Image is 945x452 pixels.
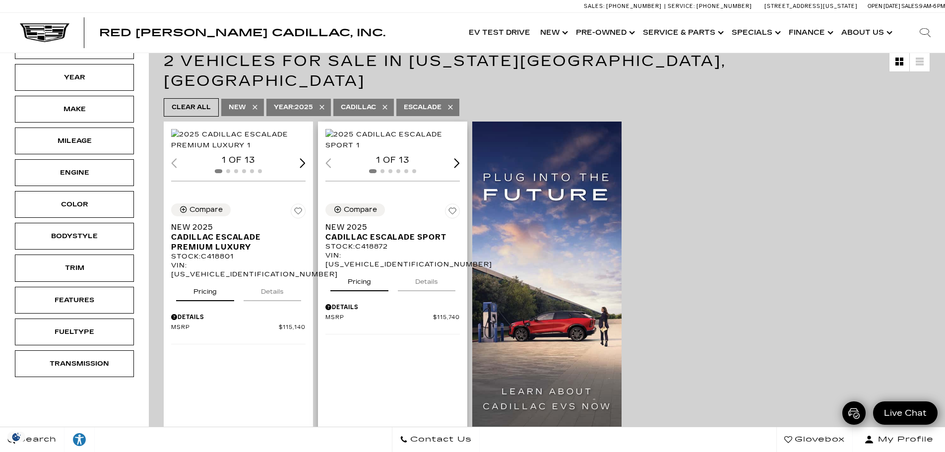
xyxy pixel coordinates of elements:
[584,3,605,9] span: Sales:
[15,223,134,250] div: BodystyleBodystyle
[842,401,866,425] a: Cart
[171,222,306,252] a: New 2025Cadillac Escalade Premium Luxury
[279,324,306,331] span: $115,140
[50,295,99,306] div: Features
[15,287,134,314] div: FeaturesFeatures
[291,203,306,222] button: Save Vehicle
[15,350,134,377] div: TransmissionTransmission
[445,203,460,222] button: Save Vehicle
[50,262,99,273] div: Trim
[853,427,945,452] button: Open user profile menu
[176,279,234,301] button: pricing tab
[50,72,99,83] div: Year
[171,261,306,279] div: VIN: [US_VEHICLE_IDENTIFICATION_NUMBER]
[784,13,836,53] a: Finance
[325,314,460,322] a: MSRP $115,740
[392,427,480,452] a: Contact Us
[879,407,932,419] span: Live Chat
[668,3,695,9] span: Service:
[325,251,460,269] div: VIN: [US_VEHICLE_IDENTIFICATION_NUMBER]
[15,255,134,281] div: TrimTrim
[171,203,231,216] button: Compare Vehicle
[274,104,295,111] span: Year :
[868,3,900,9] span: Open [DATE]
[325,222,460,242] a: New 2025Cadillac Escalade Sport
[64,427,95,452] a: Explore your accessibility options
[50,231,99,242] div: Bodystyle
[300,158,306,168] div: Next slide
[171,252,306,261] div: Stock : C418801
[464,13,535,53] a: EV Test Drive
[764,3,858,9] a: [STREET_ADDRESS][US_STATE]
[15,96,134,123] div: MakeMake
[325,129,461,151] img: 2025 Cadillac Escalade Sport 1
[15,159,134,186] div: EngineEngine
[171,324,306,331] a: MSRP $115,140
[171,313,306,322] div: Pricing Details - New 2025 Cadillac Escalade Premium Luxury
[15,128,134,154] div: MileageMileage
[606,3,662,9] span: [PHONE_NUMBER]
[535,13,571,53] a: New
[919,3,945,9] span: 9 AM-6 PM
[50,199,99,210] div: Color
[404,101,441,114] span: Escalade
[164,52,726,90] span: 2 Vehicles for Sale in [US_STATE][GEOGRAPHIC_DATA], [GEOGRAPHIC_DATA]
[20,23,69,42] img: Cadillac Dark Logo with Cadillac White Text
[330,269,388,291] button: pricing tab
[325,222,452,232] span: New 2025
[50,167,99,178] div: Engine
[433,314,460,322] span: $115,740
[454,158,460,168] div: Next slide
[15,319,134,345] div: FueltypeFueltype
[99,28,385,38] a: Red [PERSON_NAME] Cadillac, Inc.
[398,269,455,291] button: details tab
[341,101,376,114] span: Cadillac
[50,135,99,146] div: Mileage
[171,155,306,166] div: 1 of 13
[696,3,752,9] span: [PHONE_NUMBER]
[15,433,57,447] span: Search
[664,3,755,9] a: Service: [PHONE_NUMBER]
[50,358,99,369] div: Transmission
[15,191,134,218] div: ColorColor
[325,129,461,151] div: 1 / 2
[836,13,895,53] a: About Us
[325,203,385,216] button: Compare Vehicle
[64,432,94,447] div: Explore your accessibility options
[638,13,727,53] a: Service & Parts
[5,432,28,442] section: Click to Open Cookie Consent Modal
[171,324,279,331] span: MSRP
[189,205,223,214] div: Compare
[776,427,853,452] a: Glovebox
[727,13,784,53] a: Specials
[325,155,460,166] div: 1 of 13
[325,303,460,312] div: Pricing Details - New 2025 Cadillac Escalade Sport
[901,3,919,9] span: Sales:
[5,432,28,442] img: Opt-Out Icon
[99,27,385,39] span: Red [PERSON_NAME] Cadillac, Inc.
[244,279,301,301] button: details tab
[171,232,298,252] span: Cadillac Escalade Premium Luxury
[274,101,313,114] span: 2025
[571,13,638,53] a: Pre-Owned
[325,232,452,242] span: Cadillac Escalade Sport
[50,326,99,337] div: Fueltype
[344,205,377,214] div: Compare
[171,129,307,151] div: 1 / 2
[171,129,307,151] img: 2025 Cadillac Escalade Premium Luxury 1
[408,433,472,447] span: Contact Us
[873,401,938,425] a: Live Chat
[172,101,211,114] span: Clear All
[325,314,433,322] span: MSRP
[171,222,298,232] span: New 2025
[792,433,845,447] span: Glovebox
[325,242,460,251] div: Stock : C418872
[15,64,134,91] div: YearYear
[874,433,934,447] span: My Profile
[584,3,664,9] a: Sales: [PHONE_NUMBER]
[50,104,99,115] div: Make
[229,101,246,114] span: New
